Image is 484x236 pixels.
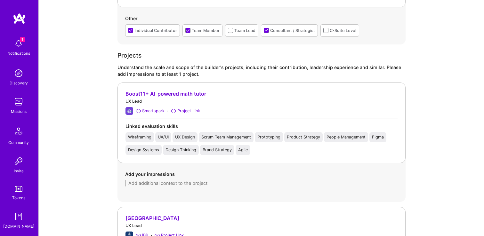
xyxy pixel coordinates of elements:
div: C-Suite Level [330,27,356,34]
div: UX Lead [125,98,398,105]
img: tokens [15,186,22,192]
div: Prototyping [257,135,280,140]
img: Company logo [125,107,133,115]
div: Notifications [7,50,30,57]
div: Figma [372,135,384,140]
img: discovery [12,67,25,80]
div: Scrum Team Management [201,135,251,140]
img: teamwork [12,95,25,108]
a: Smartspark [136,107,165,114]
div: · [167,107,168,114]
div: Understand the scale and scope of the builder's projects, including their contribution, leadershi... [117,64,406,77]
div: [GEOGRAPHIC_DATA] [125,215,398,222]
div: Design Thinking [165,147,196,153]
div: Product Strategy [287,135,320,140]
div: Smartspark [142,107,165,114]
div: Boost11+ AI-powered math tutor [125,90,398,97]
div: Wireframing [128,135,151,140]
a: Project Link [171,107,200,114]
div: Missions [11,108,27,115]
div: Team Member [192,27,220,34]
div: UX Lead [125,222,398,229]
div: Projects [117,52,406,59]
div: People Management [327,135,366,140]
div: Tokens [12,194,25,201]
img: guide book [12,210,25,223]
div: Agile [238,147,248,153]
div: Invite [14,168,24,174]
i: Project Link [171,108,176,114]
img: Invite [12,155,25,168]
img: Community [11,124,26,139]
div: [DOMAIN_NAME] [3,223,34,230]
img: bell [12,37,25,50]
div: Add your impressions [125,171,398,177]
div: Community [8,139,29,146]
div: Team Lead [234,27,255,34]
img: logo [13,13,26,24]
div: UX Design [175,135,195,140]
div: Brand Strategy [203,147,232,153]
i: Smartspark [136,108,141,114]
div: Design Systems [128,147,159,153]
div: Consultant / Strategist [270,27,315,34]
div: UX/UI [158,135,169,140]
div: Project Link [177,107,200,114]
div: Linked evaluation skills [125,123,398,130]
div: Discovery [10,80,28,86]
span: 1 [20,37,25,42]
div: Individual Contributor [134,27,177,34]
div: Other [125,15,398,24]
